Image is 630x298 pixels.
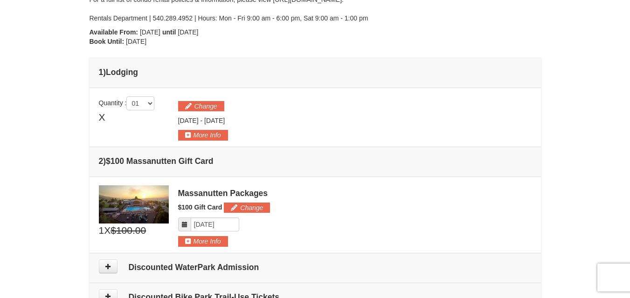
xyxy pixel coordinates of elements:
[178,28,198,36] span: [DATE]
[178,101,224,111] button: Change
[99,156,532,166] h4: 2 $100 Massanutten Gift Card
[90,28,138,36] strong: Available From:
[99,99,155,107] span: Quantity :
[178,189,532,198] div: Massanutten Packages
[162,28,176,36] strong: until
[140,28,160,36] span: [DATE]
[126,38,146,45] span: [DATE]
[103,156,106,166] span: )
[111,223,146,237] span: $100.00
[104,223,111,237] span: X
[99,68,532,77] h4: 1 Lodging
[204,117,225,124] span: [DATE]
[103,68,106,77] span: )
[178,236,228,246] button: More Info
[178,117,199,124] span: [DATE]
[224,203,270,213] button: Change
[99,263,532,272] h4: Discounted WaterPark Admission
[99,223,104,237] span: 1
[200,117,202,124] span: -
[90,38,125,45] strong: Book Until:
[178,203,222,211] span: $100 Gift Card
[99,185,169,223] img: 6619879-1.jpg
[178,130,228,140] button: More Info
[99,110,105,124] span: X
